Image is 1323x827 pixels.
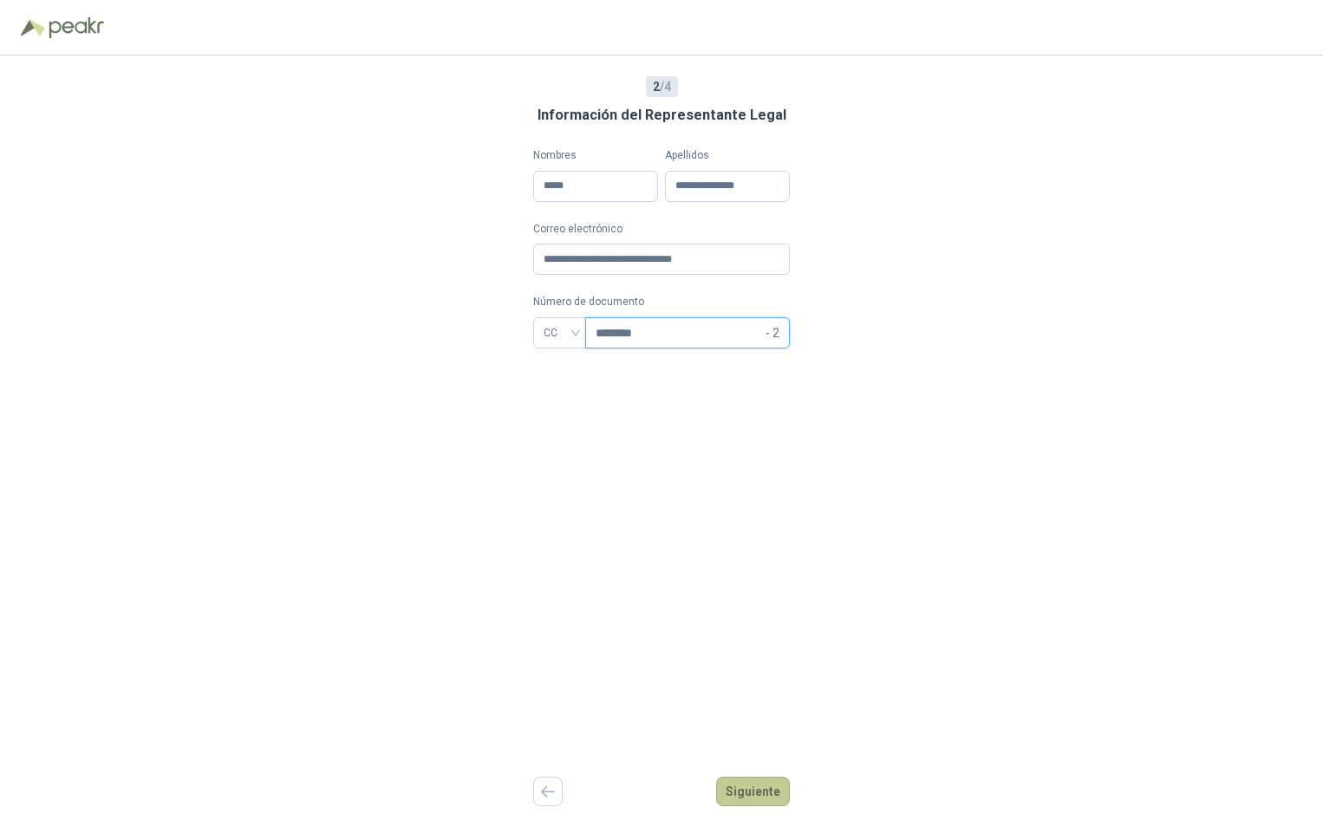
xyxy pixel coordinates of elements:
[716,777,790,806] button: Siguiente
[653,77,671,96] span: / 4
[766,318,779,348] span: - 2
[533,147,658,164] label: Nombres
[533,221,790,238] label: Correo electrónico
[665,147,790,164] label: Apellidos
[21,19,45,36] img: Logo
[544,320,576,346] span: CC
[653,80,660,94] b: 2
[538,104,786,127] h3: Información del Representante Legal
[49,17,104,38] img: Peakr
[533,294,790,310] p: Número de documento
